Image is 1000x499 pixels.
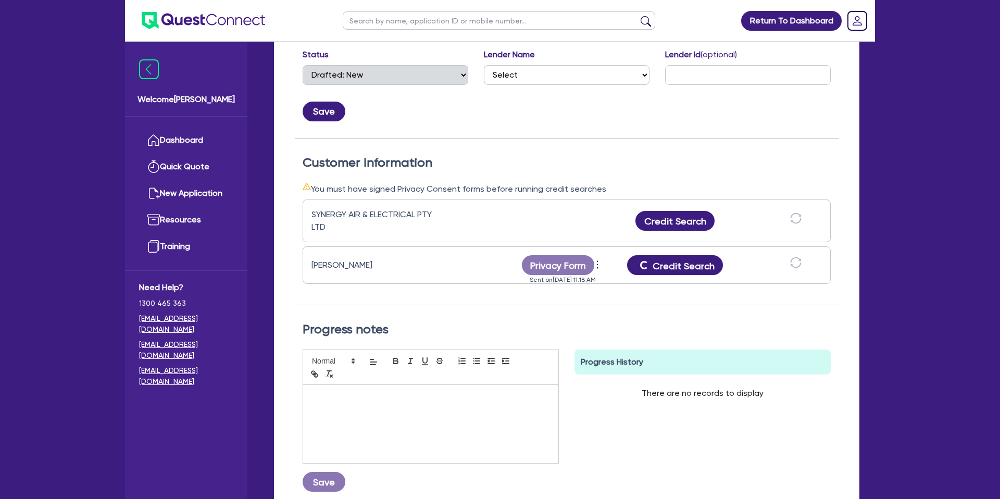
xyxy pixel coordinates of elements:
span: sync [790,213,802,224]
a: Resources [139,207,233,233]
span: Welcome [PERSON_NAME] [137,93,235,106]
span: more [592,257,603,272]
button: Credit Search [635,211,715,231]
span: sync [790,257,802,268]
div: [PERSON_NAME] [311,259,442,271]
div: There are no records to display [629,375,776,412]
a: Training [139,233,233,260]
a: Quick Quote [139,154,233,180]
img: training [147,240,160,253]
a: Dashboard [139,127,233,154]
button: sync [787,256,805,275]
button: Save [303,102,345,121]
img: quick-quote [147,160,160,173]
div: SYNERGY AIR & ELECTRICAL PTY LTD [311,208,442,233]
h2: Customer Information [303,155,831,170]
span: Need Help? [139,281,233,294]
a: Return To Dashboard [741,11,842,31]
label: Status [303,48,329,61]
a: Dropdown toggle [844,7,871,34]
button: LoadingCredit Search [627,255,723,275]
button: Privacy Form [522,255,595,275]
a: New Application [139,180,233,207]
img: resources [147,214,160,226]
div: Loading [639,260,648,270]
h2: Progress notes [303,322,831,337]
span: 1300 465 363 [139,298,233,309]
img: quest-connect-logo-blue [142,12,265,29]
img: new-application [147,187,160,199]
label: Lender Id [665,48,737,61]
a: [EMAIL_ADDRESS][DOMAIN_NAME] [139,339,233,361]
span: (optional) [701,49,737,59]
span: warning [303,182,311,191]
button: Dropdown toggle [594,256,603,274]
div: Progress History [574,350,831,375]
div: You must have signed Privacy Consent forms before running credit searches [303,182,831,195]
a: [EMAIL_ADDRESS][DOMAIN_NAME] [139,365,233,387]
button: Save [303,472,345,492]
input: Search by name, application ID or mobile number... [343,11,655,30]
a: [EMAIL_ADDRESS][DOMAIN_NAME] [139,313,233,335]
button: sync [787,212,805,230]
img: icon-menu-close [139,59,159,79]
label: Lender Name [484,48,535,61]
